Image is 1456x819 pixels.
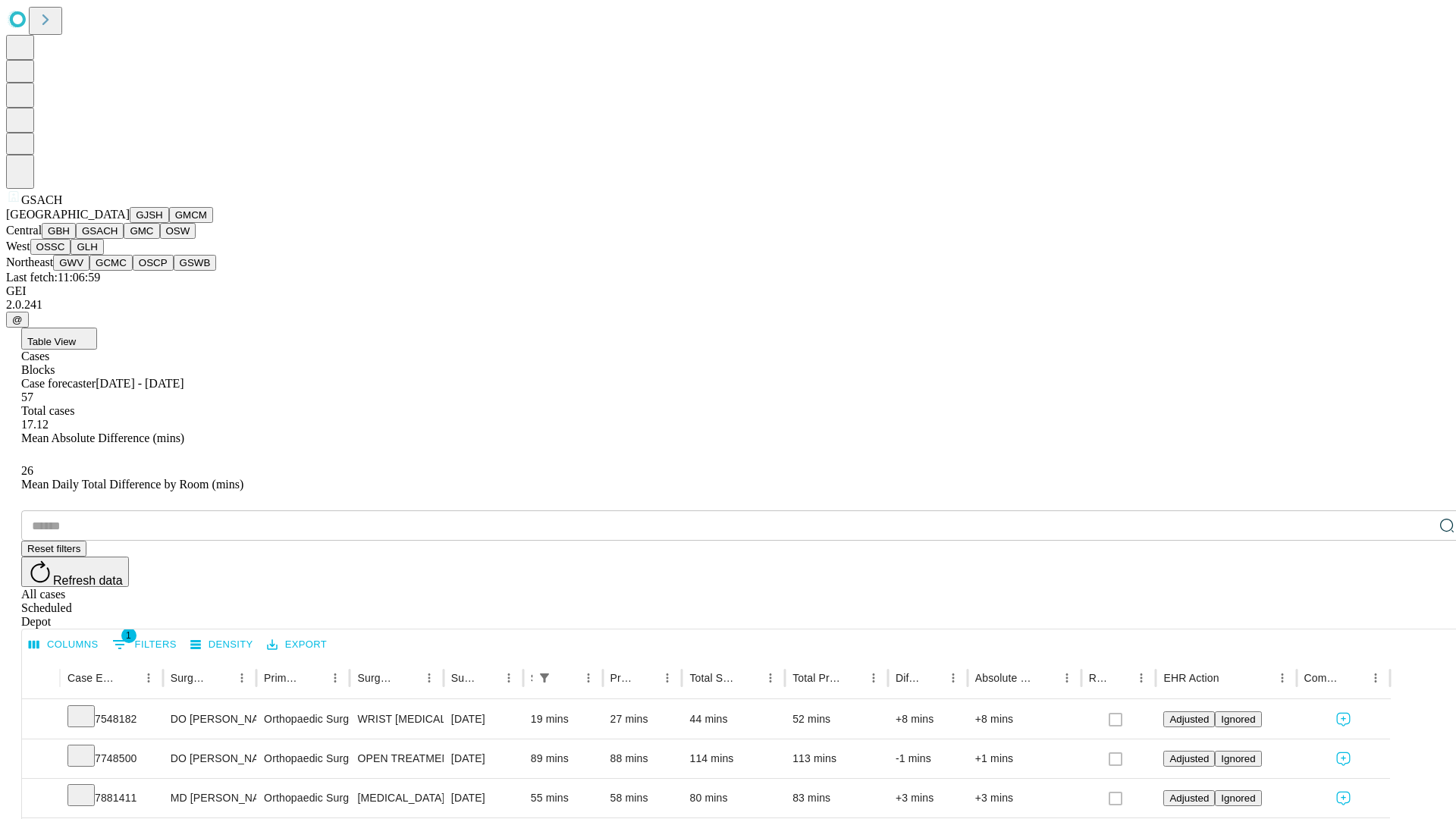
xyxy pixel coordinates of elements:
button: Sort [210,667,231,689]
button: GBH [42,223,76,239]
div: 114 mins [689,739,777,778]
span: 17.12 [21,418,49,431]
button: Menu [760,667,781,689]
button: Ignored [1215,751,1261,767]
div: EHR Action [1163,672,1219,684]
div: Predicted In Room Duration [610,672,635,684]
button: Expand [30,786,52,812]
button: Adjusted [1163,790,1215,806]
button: Menu [863,667,884,689]
button: Menu [1272,667,1293,689]
span: 26 [21,464,33,477]
span: West [6,240,30,253]
button: Show filters [108,632,180,657]
button: Sort [557,667,578,689]
div: +8 mins [896,700,960,739]
div: 2.0.241 [6,298,1450,312]
div: +3 mins [896,779,960,817]
div: Total Scheduled Duration [689,672,737,684]
button: Expand [30,746,52,773]
button: GMCM [169,207,213,223]
div: Surgery Date [451,672,475,684]
span: Adjusted [1169,792,1209,804]
button: Density [187,633,257,657]
span: Reset filters [27,543,80,554]
button: Show filters [534,667,555,689]
button: GJSH [130,207,169,223]
div: OPEN TREATMENT DISTAL RADIAL INTRA-ARTICULAR FRACTURE OR EPIPHYSEAL SEPARATION [MEDICAL_DATA] 3 0... [357,739,435,778]
span: Ignored [1221,753,1255,764]
span: [DATE] - [DATE] [96,377,184,390]
span: 57 [21,391,33,403]
div: Resolved in EHR [1089,672,1109,684]
div: 83 mins [792,779,880,817]
button: Sort [842,667,863,689]
button: GSACH [76,223,124,239]
div: 44 mins [689,700,777,739]
div: Difference [896,672,920,684]
button: GWV [53,255,89,271]
button: Sort [1221,667,1242,689]
button: Table View [21,328,97,350]
button: Ignored [1215,790,1261,806]
div: 52 mins [792,700,880,739]
button: Adjusted [1163,751,1215,767]
div: Absolute Difference [975,672,1034,684]
div: +3 mins [975,779,1074,817]
button: GSWB [174,255,217,271]
button: Menu [1131,667,1152,689]
div: [DATE] [451,700,516,739]
span: Mean Daily Total Difference by Room (mins) [21,478,243,491]
div: Orthopaedic Surgery [264,700,342,739]
div: Orthopaedic Surgery [264,739,342,778]
div: 88 mins [610,739,675,778]
div: 7881411 [67,779,155,817]
span: Central [6,224,42,237]
button: Sort [739,667,760,689]
div: Total Predicted Duration [792,672,840,684]
button: Sort [1035,667,1056,689]
span: 1 [121,628,136,643]
span: [GEOGRAPHIC_DATA] [6,208,130,221]
button: Sort [1344,667,1365,689]
div: Comments [1304,672,1342,684]
button: OSCP [133,255,174,271]
button: Export [263,633,331,657]
span: Mean Absolute Difference (mins) [21,431,184,444]
button: Menu [231,667,253,689]
div: -1 mins [896,739,960,778]
button: Menu [325,667,346,689]
button: Adjusted [1163,711,1215,727]
button: Menu [498,667,519,689]
button: Menu [943,667,964,689]
div: Surgeon Name [171,672,209,684]
div: +8 mins [975,700,1074,739]
div: [DATE] [451,739,516,778]
button: Menu [657,667,678,689]
button: @ [6,312,29,328]
div: Case Epic Id [67,672,115,684]
span: Case forecaster [21,377,96,390]
span: Table View [27,336,76,347]
button: Sort [117,667,138,689]
div: GEI [6,284,1450,298]
button: Sort [397,667,419,689]
button: Menu [1365,667,1386,689]
button: Sort [477,667,498,689]
button: GMC [124,223,159,239]
span: Ignored [1221,714,1255,725]
span: Adjusted [1169,753,1209,764]
button: Sort [635,667,657,689]
button: Expand [30,707,52,733]
div: MD [PERSON_NAME] [171,779,249,817]
span: Ignored [1221,792,1255,804]
div: [DATE] [451,779,516,817]
button: Menu [419,667,440,689]
button: Menu [138,667,159,689]
div: Orthopaedic Surgery [264,779,342,817]
div: 7748500 [67,739,155,778]
button: OSSC [30,239,71,255]
span: @ [12,314,23,325]
button: Menu [1056,667,1078,689]
div: Primary Service [264,672,302,684]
